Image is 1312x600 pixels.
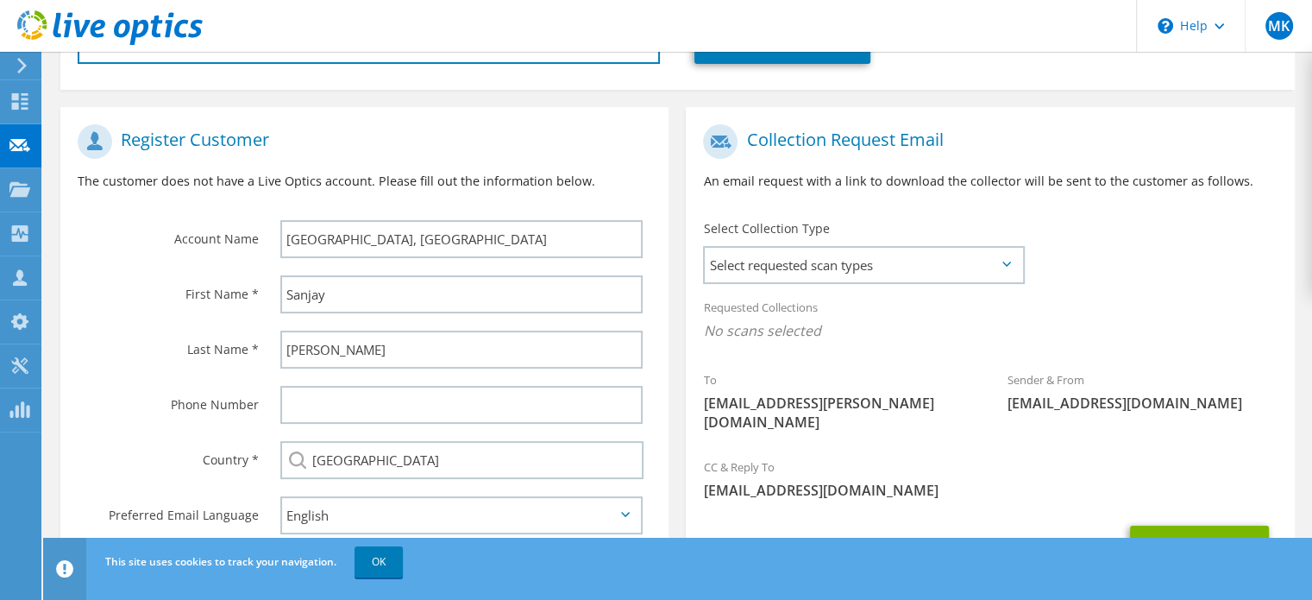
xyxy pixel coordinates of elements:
[78,496,259,524] label: Preferred Email Language
[705,248,1022,282] span: Select requested scan types
[686,362,990,440] div: To
[1008,394,1277,413] span: [EMAIL_ADDRESS][DOMAIN_NAME]
[703,124,1268,159] h1: Collection Request Email
[78,172,651,191] p: The customer does not have a Live Optics account. Please fill out the information below.
[703,321,1277,340] span: No scans selected
[686,449,1294,508] div: CC & Reply To
[703,394,973,432] span: [EMAIL_ADDRESS][PERSON_NAME][DOMAIN_NAME]
[105,554,336,569] span: This site uses cookies to track your navigation.
[1158,18,1173,34] svg: \n
[78,220,259,248] label: Account Name
[686,289,1294,353] div: Requested Collections
[1130,526,1269,572] button: Send Request
[78,386,259,414] label: Phone Number
[703,220,829,237] label: Select Collection Type
[78,441,259,469] label: Country *
[703,172,1277,191] p: An email request with a link to download the collector will be sent to the customer as follows.
[355,546,403,578] a: OK
[1265,12,1293,40] span: MK
[703,481,1277,500] span: [EMAIL_ADDRESS][DOMAIN_NAME]
[78,331,259,358] label: Last Name *
[78,124,643,159] h1: Register Customer
[990,362,1295,421] div: Sender & From
[78,275,259,303] label: First Name *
